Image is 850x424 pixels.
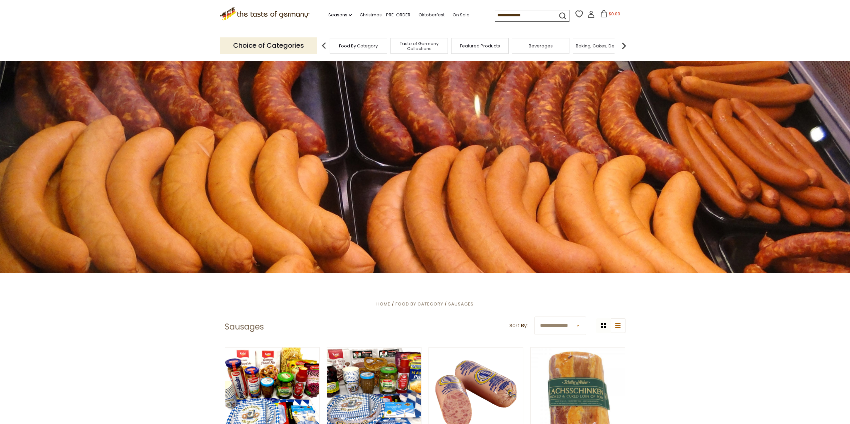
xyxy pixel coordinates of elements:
[360,11,410,19] a: Christmas - PRE-ORDER
[418,11,445,19] a: Oktoberfest
[453,11,470,19] a: On Sale
[328,11,352,19] a: Seasons
[225,322,264,332] h1: Sausages
[609,11,620,17] span: $0.00
[460,43,500,48] a: Featured Products
[317,39,331,52] img: previous arrow
[617,39,631,52] img: next arrow
[576,43,628,48] a: Baking, Cakes, Desserts
[529,43,553,48] a: Beverages
[339,43,378,48] a: Food By Category
[395,301,443,307] a: Food By Category
[596,10,625,20] button: $0.00
[220,37,317,54] p: Choice of Categories
[392,41,446,51] a: Taste of Germany Collections
[376,301,390,307] a: Home
[448,301,474,307] a: Sausages
[509,322,528,330] label: Sort By:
